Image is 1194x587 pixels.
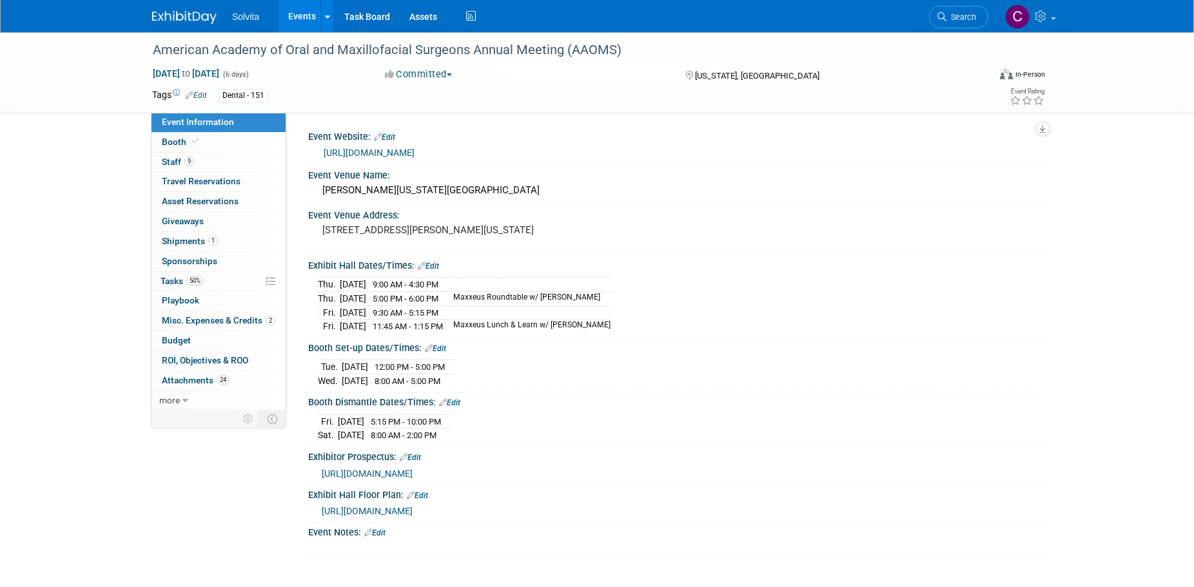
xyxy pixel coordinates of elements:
a: Attachments24 [152,371,286,390]
a: Edit [374,133,395,142]
td: [DATE] [340,305,366,320]
td: Thu. [318,278,340,292]
a: [URL][DOMAIN_NAME] [322,506,413,516]
a: Tasks50% [152,272,286,291]
td: [DATE] [340,292,366,306]
a: Travel Reservations [152,172,286,191]
a: Edit [364,528,386,537]
span: 24 [217,375,230,385]
td: Fri. [318,320,340,333]
a: Staff9 [152,153,286,172]
td: [DATE] [340,320,366,333]
td: [DATE] [342,374,368,387]
span: Shipments [162,236,218,246]
span: Tasks [161,276,204,286]
div: Exhibit Hall Floor Plan: [308,485,1042,502]
div: Dental - 151 [219,89,268,102]
span: Asset Reservations [162,196,239,206]
div: Exhibitor Prospectus: [308,447,1042,464]
td: Wed. [318,374,342,387]
div: [PERSON_NAME][US_STATE][GEOGRAPHIC_DATA] [318,180,1032,200]
img: ExhibitDay [152,11,217,24]
td: Tags [152,88,207,103]
span: Staff [162,157,194,167]
button: Committed [380,68,457,81]
div: American Academy of Oral and Maxillofacial Surgeons Annual Meeting (AAOMS) [148,39,969,62]
span: 5:15 PM - 10:00 PM [371,417,441,427]
div: In-Person [1015,70,1045,79]
div: Event Venue Name: [308,166,1042,182]
span: 2 [266,316,275,325]
a: Playbook [152,291,286,311]
td: Fri. [318,305,340,320]
td: Personalize Event Tab Strip [237,410,260,427]
span: Travel Reservations [162,176,240,186]
span: Solvita [232,12,259,22]
td: Toggle Event Tabs [260,410,286,427]
td: Maxxeus Roundtable w/ [PERSON_NAME] [445,292,611,306]
a: [URL][DOMAIN_NAME] [322,468,413,479]
span: Giveaways [162,216,204,226]
span: 8:00 AM - 5:00 PM [375,376,440,386]
span: (6 days) [222,70,249,79]
div: Booth Dismantle Dates/Times: [308,392,1042,409]
span: to [180,68,192,79]
span: [US_STATE], [GEOGRAPHIC_DATA] [695,71,819,81]
a: Search [929,6,988,28]
span: Attachments [162,375,230,385]
span: 1 [208,236,218,245]
span: 8:00 AM - 2:00 PM [371,430,436,440]
span: Budget [162,335,191,345]
a: more [152,391,286,410]
div: Event Notes: [308,523,1042,539]
div: Event Format [912,67,1045,86]
pre: [STREET_ADDRESS][PERSON_NAME][US_STATE] [322,224,600,236]
span: 11:45 AM - 1:15 PM [373,322,443,331]
a: Booth [152,133,286,152]
div: Event Website: [308,127,1042,144]
span: more [159,395,180,405]
div: Booth Set-up Dates/Times: [308,338,1042,355]
td: Thu. [318,292,340,306]
td: [DATE] [342,360,368,374]
span: 9:00 AM - 4:30 PM [373,280,438,289]
span: Playbook [162,295,199,305]
a: Edit [407,491,428,500]
a: ROI, Objectives & ROO [152,351,286,370]
a: Shipments1 [152,232,286,251]
td: Fri. [318,414,338,428]
span: Search [946,12,976,22]
a: Edit [439,398,460,407]
img: Cindy Miller [1005,5,1030,29]
td: Sat. [318,428,338,442]
span: Misc. Expenses & Credits [162,315,275,325]
a: Misc. Expenses & Credits2 [152,311,286,331]
a: Giveaways [152,212,286,231]
span: 9:30 AM - 5:15 PM [373,308,438,318]
span: 50% [186,276,204,285]
span: [DATE] [DATE] [152,68,220,79]
div: Event Venue Address: [308,206,1042,222]
a: Edit [186,91,207,100]
a: Edit [400,453,421,462]
a: Edit [418,262,439,271]
a: Sponsorships [152,252,286,271]
td: Tue. [318,360,342,374]
span: 5:00 PM - 6:00 PM [373,294,438,303]
a: Asset Reservations [152,192,286,211]
i: Booth reservation complete [192,138,199,145]
span: Sponsorships [162,256,217,266]
td: [DATE] [338,428,364,442]
a: Budget [152,331,286,351]
td: [DATE] [340,278,366,292]
span: Booth [162,137,201,147]
div: Event Rating [1010,88,1044,95]
a: Edit [425,344,446,353]
span: 12:00 PM - 5:00 PM [375,362,445,372]
span: ROI, Objectives & ROO [162,355,248,365]
div: Exhibit Hall Dates/Times: [308,256,1042,273]
td: [DATE] [338,414,364,428]
a: Event Information [152,113,286,132]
